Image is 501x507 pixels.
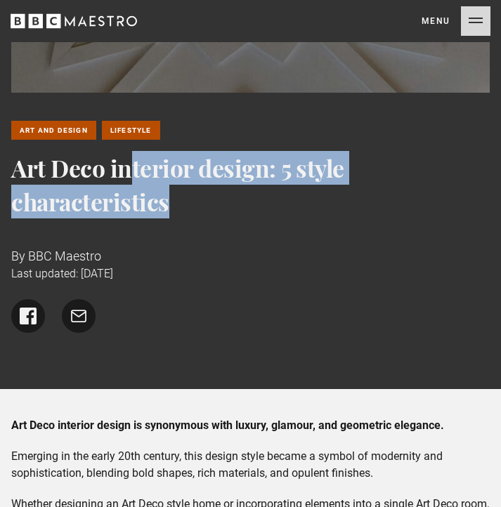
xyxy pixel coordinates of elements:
span: By [11,249,25,263]
button: Toggle navigation [422,6,490,36]
a: Lifestyle [102,121,160,140]
strong: Art Deco interior design is synonymous with luxury, glamour, and geometric elegance. [11,419,444,432]
h1: Art Deco interior design: 5 style characteristics [11,151,490,218]
span: BBC Maestro [28,249,101,263]
svg: BBC Maestro [11,11,137,32]
a: Art and Design [11,121,96,140]
p: Emerging in the early 20th century, this design style became a symbol of modernity and sophistica... [11,448,490,482]
time: Last updated: [DATE] [11,267,113,280]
